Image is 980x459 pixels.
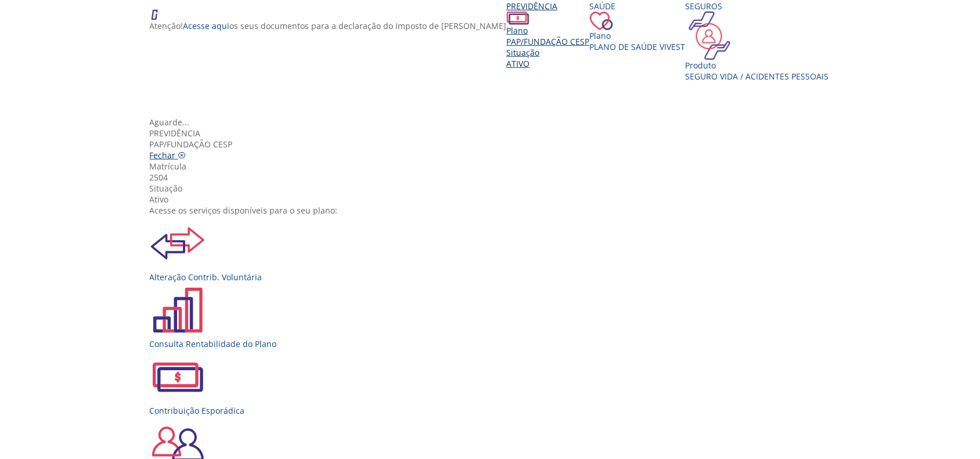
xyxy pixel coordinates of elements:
[150,161,840,172] div: Matrícula
[590,41,686,52] span: Plano de Saúde VIVEST
[150,1,170,20] img: ico_atencao.png
[507,1,590,12] div: Previdência
[150,150,176,161] span: Fechar
[507,58,530,69] span: Ativo
[686,12,734,60] img: ico_seguros.png
[507,47,590,58] div: Situação
[150,216,840,283] a: Alteração Contrib. Voluntária
[507,36,590,47] span: PAP/FUNDAÇÃO CESP
[150,194,840,205] div: Ativo
[150,349,840,416] a: Contribuição Esporádica
[150,139,233,150] span: PAP/FUNDAÇÃO CESP
[507,25,590,36] div: Plano
[686,1,829,82] a: Seguros Produto Seguro Vida / Acidentes Pessoais
[507,12,529,25] img: ico_dinheiro.png
[150,128,840,139] div: Previdência
[150,349,206,405] img: Contribuicaoesporadica.svg
[686,60,829,71] div: Produto
[150,172,840,183] div: 2504
[150,150,186,161] a: Fechar
[686,71,829,82] div: Seguro Vida / Acidentes Pessoais
[590,1,686,52] a: Saúde PlanoPlano de Saúde VIVEST
[590,1,686,12] div: Saúde
[507,1,590,69] a: Previdência PlanoPAP/FUNDAÇÃO CESP SituaçãoAtivo
[590,30,686,41] div: Plano
[150,283,206,338] img: ConsultaRentabilidadedoPlano.svg
[150,405,840,416] div: Contribuição Esporádica
[150,272,840,283] div: Alteração Contrib. Voluntária
[150,338,840,349] div: Consulta Rentabilidade do Plano
[183,20,230,31] a: Acesse aqui
[150,183,840,194] div: Situação
[150,117,840,128] div: Aguarde...
[150,205,840,216] div: Acesse os serviços disponíveis para o seu plano:
[150,283,840,349] a: Consulta Rentabilidade do Plano
[150,216,206,272] img: ContrbVoluntaria.svg
[590,12,613,30] img: ico_coracao.png
[150,20,507,31] p: Atenção! os seus documentos para a declaração do Imposto de [PERSON_NAME]
[686,1,829,12] div: Seguros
